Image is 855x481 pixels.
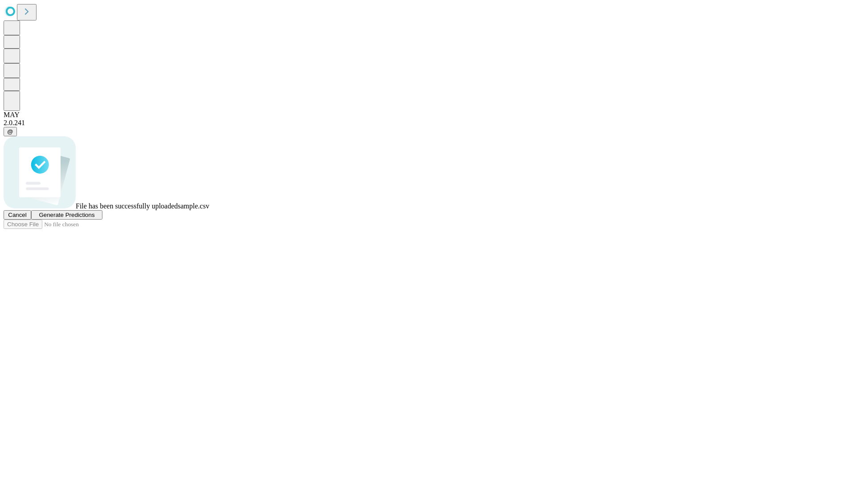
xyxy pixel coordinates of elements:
button: Generate Predictions [31,210,102,220]
span: Generate Predictions [39,212,94,218]
div: 2.0.241 [4,119,851,127]
button: @ [4,127,17,136]
span: Cancel [8,212,27,218]
button: Cancel [4,210,31,220]
div: MAY [4,111,851,119]
span: File has been successfully uploaded [76,202,178,210]
span: sample.csv [178,202,209,210]
span: @ [7,128,13,135]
